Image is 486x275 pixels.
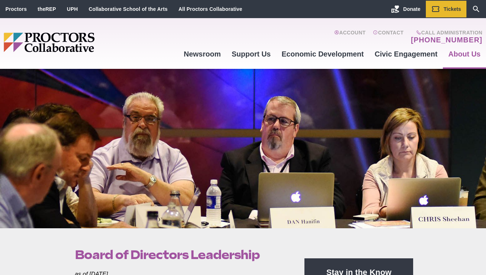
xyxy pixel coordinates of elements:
a: Search [466,1,486,17]
img: Proctors logo [4,33,150,52]
span: Tickets [444,6,461,12]
a: About Us [443,44,486,64]
a: Donate [386,1,426,17]
a: All Proctors Collaborative [178,6,242,12]
a: [PHONE_NUMBER] [411,36,482,44]
a: Collaborative School of the Arts [89,6,168,12]
a: Civic Engagement [369,44,443,64]
a: Newsroom [178,44,226,64]
a: Support Us [226,44,276,64]
a: Contact [373,30,404,44]
span: Donate [403,6,420,12]
span: Call Administration [409,30,482,36]
a: Tickets [426,1,466,17]
a: Account [334,30,366,44]
a: Economic Development [276,44,369,64]
a: Proctors [5,6,27,12]
a: theREP [38,6,56,12]
a: UPH [67,6,78,12]
h1: Board of Directors Leadership [75,248,288,262]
